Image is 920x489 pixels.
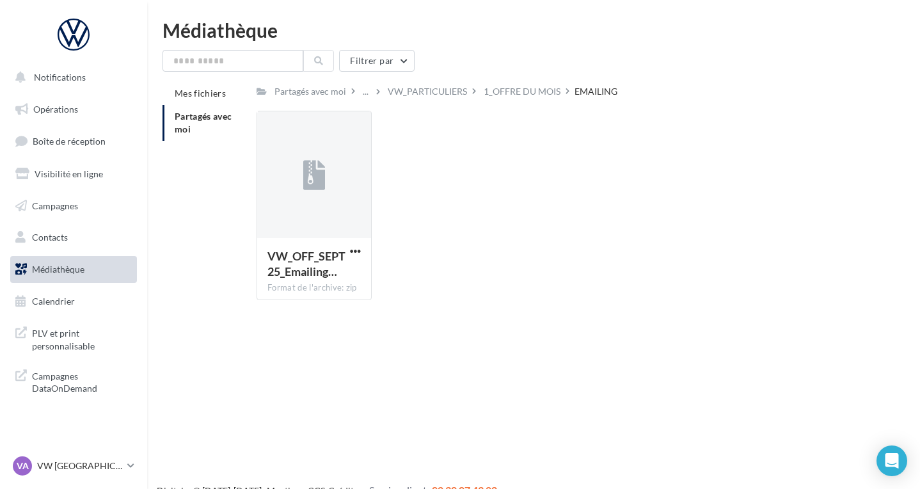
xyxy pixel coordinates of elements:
div: Partagés avec moi [274,85,346,98]
button: Filtrer par [339,50,415,72]
span: Notifications [34,72,86,83]
span: Contacts [32,232,68,243]
a: Médiathèque [8,256,139,283]
span: Calendrier [32,296,75,307]
a: Contacts [8,224,139,251]
p: VW [GEOGRAPHIC_DATA] [37,460,122,472]
a: PLV et print personnalisable [8,319,139,357]
div: Médiathèque [163,20,905,40]
span: Boîte de réception [33,136,106,147]
span: Campagnes DataOnDemand [32,367,132,395]
span: Campagnes [32,200,78,211]
div: 1_OFFRE DU MOIS [484,85,560,98]
a: Visibilité en ligne [8,161,139,188]
span: Médiathèque [32,264,84,275]
div: Format de l'archive: zip [267,282,361,294]
span: Partagés avec moi [175,111,232,134]
span: Opérations [33,104,78,115]
span: Visibilité en ligne [35,168,103,179]
div: ... [360,83,371,100]
span: Mes fichiers [175,88,226,99]
a: VA VW [GEOGRAPHIC_DATA] [10,454,137,478]
span: VA [17,460,29,472]
a: Opérations [8,96,139,123]
a: Calendrier [8,288,139,315]
button: Notifications [8,64,134,91]
span: PLV et print personnalisable [32,325,132,352]
a: Campagnes [8,193,139,220]
a: Boîte de réception [8,127,139,155]
span: VW_OFF_SEPT25_Emailing_ID3_ID4_Polo [267,249,345,278]
div: EMAILING [575,85,617,98]
div: Open Intercom Messenger [876,445,907,476]
div: VW_PARTICULIERS [388,85,467,98]
a: Campagnes DataOnDemand [8,362,139,400]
